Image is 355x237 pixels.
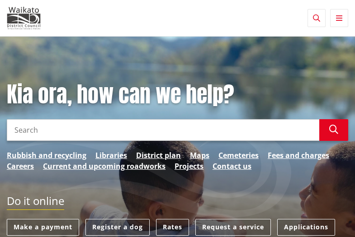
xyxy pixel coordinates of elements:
a: District plan [136,150,181,161]
a: Rubbish and recycling [7,150,86,161]
a: Make a payment [7,219,79,236]
a: Cemeteries [218,150,259,161]
a: Current and upcoming roadworks [43,161,166,172]
a: Contact us [213,161,251,172]
img: Waikato District Council - Te Kaunihera aa Takiwaa o Waikato [7,7,41,29]
a: Register a dog [85,219,150,236]
a: Projects [175,161,204,172]
a: Maps [190,150,209,161]
a: Careers [7,161,34,172]
a: Request a service [195,219,271,236]
a: Applications [277,219,335,236]
a: Libraries [95,150,127,161]
h2: Do it online [7,195,64,210]
input: Search input [7,119,319,141]
a: Fees and charges [268,150,329,161]
h1: Kia ora, how can we help? [7,82,348,108]
a: Rates [156,219,189,236]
